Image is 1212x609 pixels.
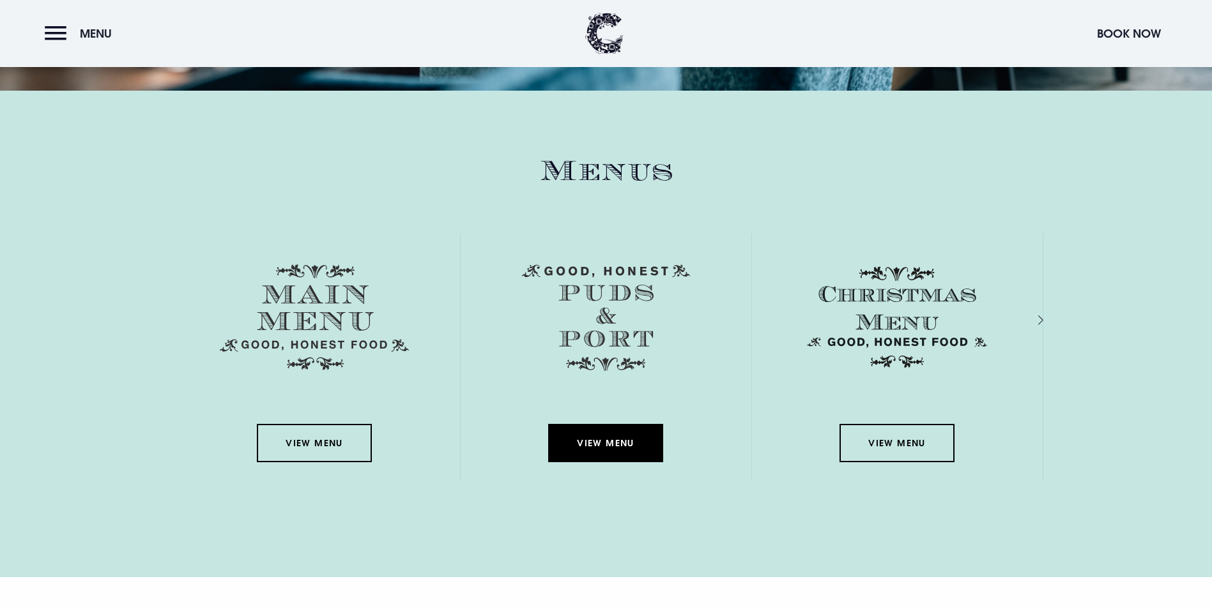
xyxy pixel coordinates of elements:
[548,424,663,462] a: View Menu
[45,20,118,47] button: Menu
[1021,311,1033,329] div: Next slide
[220,264,409,370] img: Menu main menu
[1091,20,1167,47] button: Book Now
[257,424,372,462] a: View Menu
[169,154,1043,188] h2: Menus
[522,264,690,372] img: Menu puds and port
[802,264,992,370] img: Christmas Menu SVG
[585,13,624,54] img: Clandeboye Lodge
[840,424,955,462] a: View Menu
[80,26,112,41] span: Menu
